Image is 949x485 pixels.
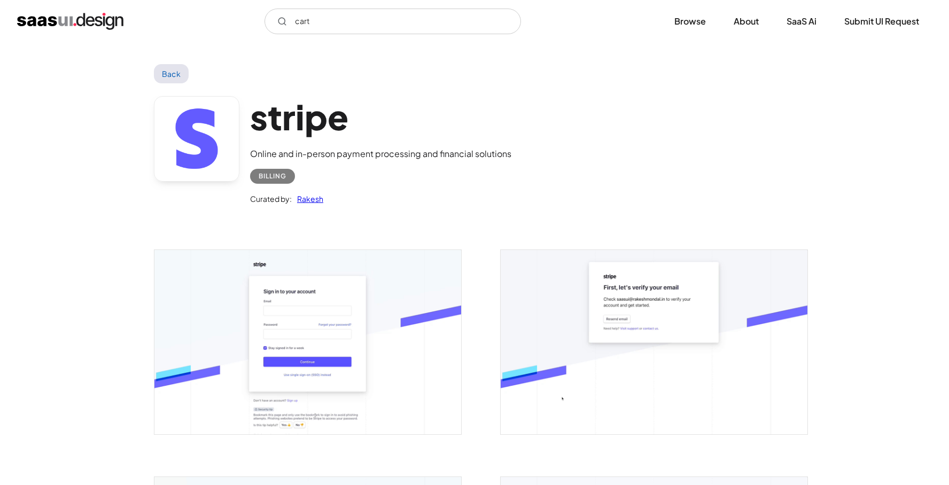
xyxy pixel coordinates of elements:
form: Email Form [265,9,521,34]
div: Billing [259,170,286,183]
a: SaaS Ai [774,10,829,33]
a: Browse [662,10,719,33]
div: Online and in-person payment processing and financial solutions [250,147,511,160]
div: Curated by: [250,192,292,205]
a: open lightbox [154,250,461,434]
a: Submit UI Request [831,10,932,33]
h1: stripe [250,96,511,137]
a: Back [154,64,189,83]
a: home [17,13,123,30]
a: About [721,10,772,33]
a: Rakesh [292,192,323,205]
img: 6629df56bdc74e5f13034ab4_Email%20Verifications.jpg [501,250,807,434]
input: Search UI designs you're looking for... [265,9,521,34]
a: open lightbox [501,250,807,434]
img: 6629df5686f2cb267eb03ba8_Sign%20In.jpg [154,250,461,434]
